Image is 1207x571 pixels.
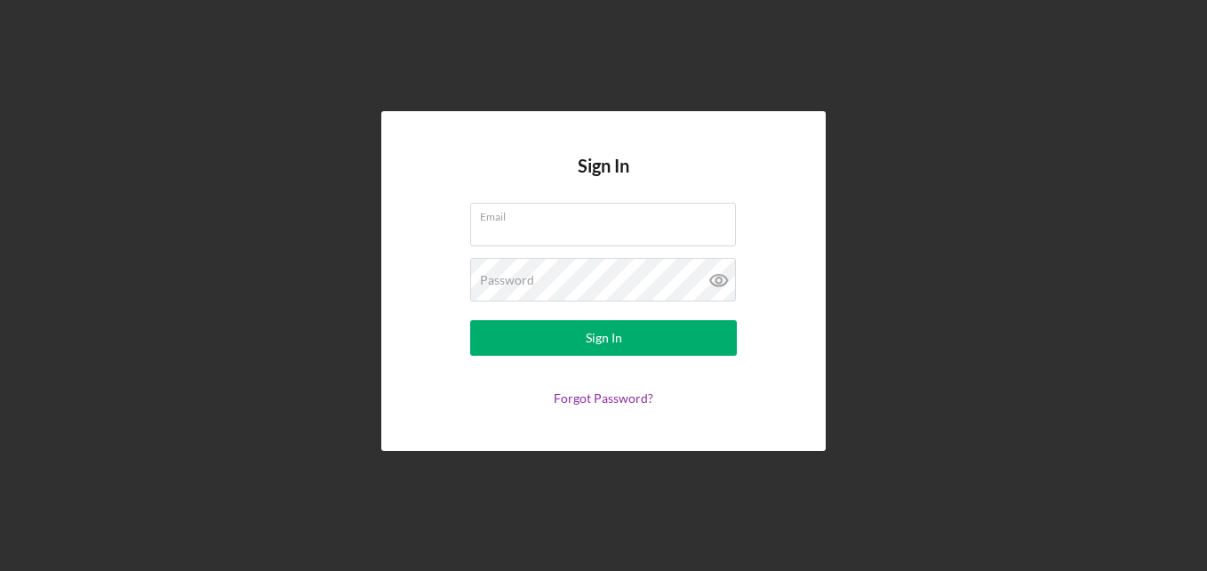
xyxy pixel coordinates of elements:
a: Forgot Password? [554,390,653,406]
label: Email [480,204,736,223]
h4: Sign In [578,156,629,203]
div: Sign In [586,320,622,356]
button: Sign In [470,320,737,356]
label: Password [480,273,534,287]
